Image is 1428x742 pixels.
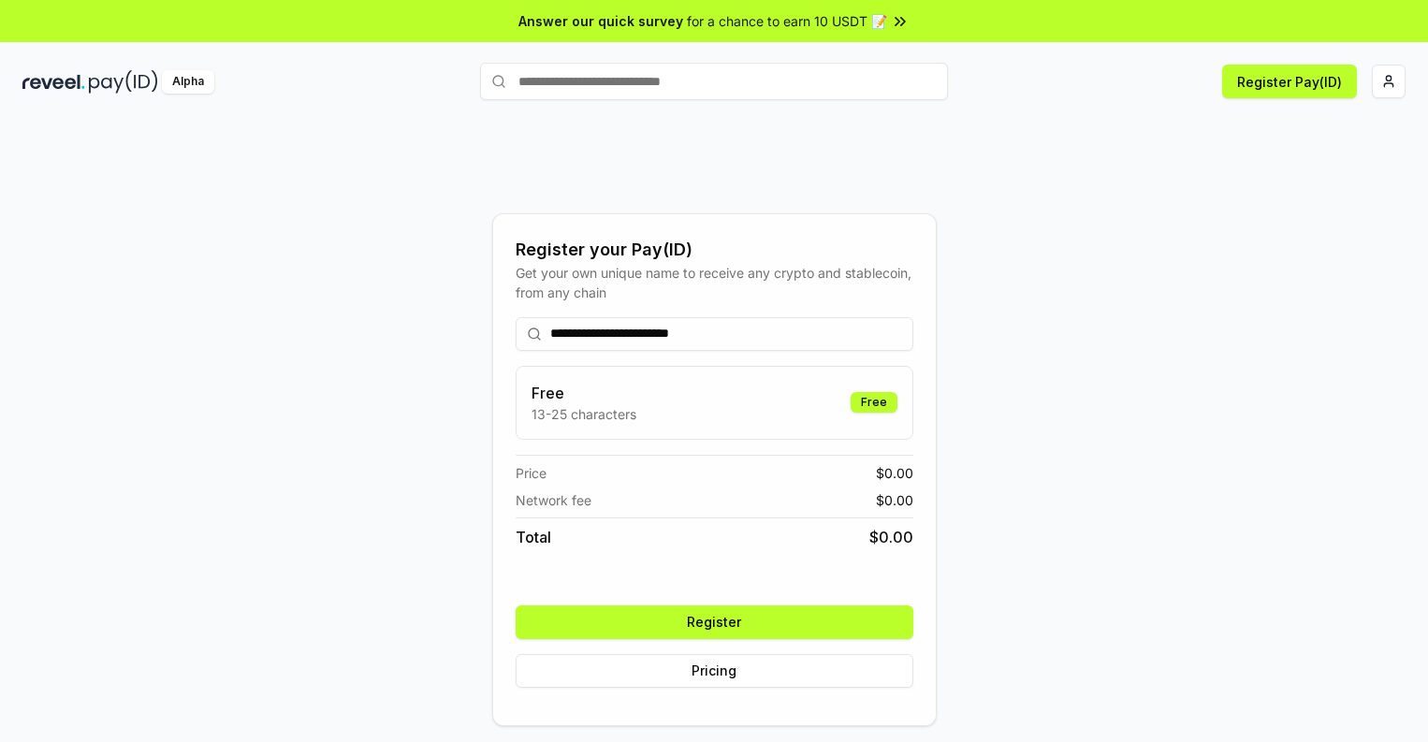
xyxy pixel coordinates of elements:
[89,70,158,94] img: pay_id
[516,490,591,510] span: Network fee
[687,11,887,31] span: for a chance to earn 10 USDT 📝
[869,526,913,548] span: $ 0.00
[851,392,897,413] div: Free
[516,654,913,688] button: Pricing
[518,11,683,31] span: Answer our quick survey
[516,263,913,302] div: Get your own unique name to receive any crypto and stablecoin, from any chain
[516,463,546,483] span: Price
[532,382,636,404] h3: Free
[516,526,551,548] span: Total
[876,463,913,483] span: $ 0.00
[1222,65,1357,98] button: Register Pay(ID)
[876,490,913,510] span: $ 0.00
[516,237,913,263] div: Register your Pay(ID)
[516,605,913,639] button: Register
[22,70,85,94] img: reveel_dark
[162,70,214,94] div: Alpha
[532,404,636,424] p: 13-25 characters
